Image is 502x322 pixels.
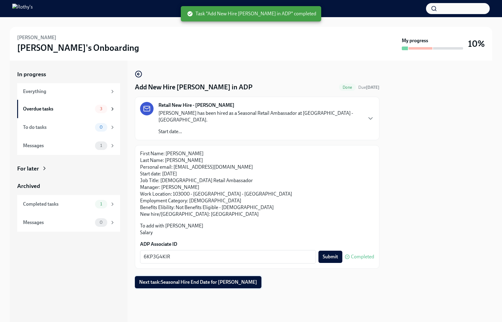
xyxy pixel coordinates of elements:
span: Done [339,85,356,90]
button: Submit [318,251,342,263]
div: Overdue tasks [23,106,93,112]
p: [PERSON_NAME] has been hired as a Seasonal Retail Ambassador at [GEOGRAPHIC_DATA] - [GEOGRAPHIC_D... [158,110,362,123]
h4: Add New Hire [PERSON_NAME] in ADP [135,83,253,92]
a: Archived [17,182,120,190]
img: Rothy's [12,4,33,13]
strong: My progress [402,37,428,44]
button: Next task:Seasonal Hire End Date for [PERSON_NAME] [135,276,261,288]
span: Completed [351,254,374,259]
span: 1 [97,143,106,148]
div: Everything [23,88,107,95]
div: Messages [23,142,93,149]
div: For later [17,165,39,173]
div: Completed tasks [23,201,93,208]
span: Next task : Seasonal Hire End Date for [PERSON_NAME] [139,279,257,285]
a: Overdue tasks3 [17,100,120,118]
textarea: 6KP3G4KIR [144,253,312,260]
p: First Name: [PERSON_NAME] Last Name: [PERSON_NAME] Personal email: [EMAIL_ADDRESS][DOMAIN_NAME] S... [140,150,374,218]
h3: 10% [468,38,485,49]
a: Messages1 [17,137,120,155]
div: Messages [23,219,93,226]
a: In progress [17,70,120,78]
p: To add with [PERSON_NAME] Salary [140,223,374,236]
span: Task "Add New Hire [PERSON_NAME] in ADP" completed [187,10,316,17]
a: To do tasks0 [17,118,120,137]
strong: [DATE] [366,85,379,90]
a: For later [17,165,120,173]
label: ADP Associate ID [140,241,374,248]
span: 0 [96,125,106,129]
strong: Retail New Hire - [PERSON_NAME] [158,102,234,109]
p: Start date... [158,128,362,135]
span: 0 [96,220,106,225]
a: Messages0 [17,213,120,232]
a: Everything [17,83,120,100]
span: Submit [323,254,338,260]
h6: [PERSON_NAME] [17,34,56,41]
span: 1 [97,202,106,206]
span: September 1st, 2025 09:00 [358,84,379,90]
span: 3 [96,107,106,111]
div: To do tasks [23,124,93,131]
a: Completed tasks1 [17,195,120,213]
h3: [PERSON_NAME]'s Onboarding [17,42,139,53]
span: Due [358,85,379,90]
